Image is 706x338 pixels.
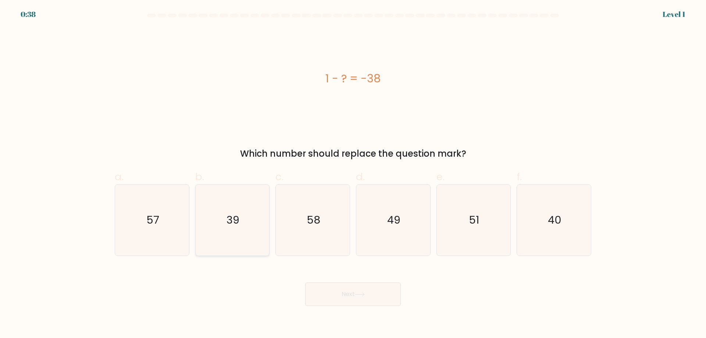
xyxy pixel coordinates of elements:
[195,170,204,184] span: b.
[387,213,400,227] text: 49
[21,9,36,20] div: 0:38
[227,213,239,227] text: 39
[119,147,587,160] div: Which number should replace the question mark?
[275,170,284,184] span: c.
[305,282,401,306] button: Next
[307,213,320,227] text: 58
[548,213,561,227] text: 40
[115,70,591,87] div: 1 - ? = -38
[146,213,159,227] text: 57
[115,170,124,184] span: a.
[436,170,445,184] span: e.
[663,9,685,20] div: Level 1
[517,170,522,184] span: f.
[356,170,365,184] span: d.
[469,213,479,227] text: 51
